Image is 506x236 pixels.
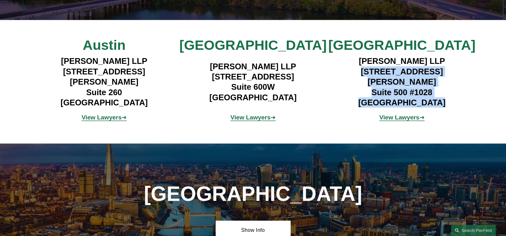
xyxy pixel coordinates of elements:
[141,182,365,206] h1: [GEOGRAPHIC_DATA]
[83,37,125,53] span: Austin
[327,56,476,108] h4: [PERSON_NAME] LLP [STREET_ADDRESS][PERSON_NAME] Suite 500 #1028 [GEOGRAPHIC_DATA]
[230,114,271,121] strong: View Lawyers
[82,114,127,121] a: View Lawyers➔
[82,114,122,121] strong: View Lawyers
[82,114,127,121] span: ➔
[379,114,425,121] a: View Lawyers➔
[379,114,420,121] strong: View Lawyers
[451,225,496,236] a: Search this site
[230,114,276,121] span: ➔
[30,56,179,108] h4: [PERSON_NAME] LLP [STREET_ADDRESS][PERSON_NAME] Suite 260 [GEOGRAPHIC_DATA]
[379,114,425,121] span: ➔
[328,37,475,53] span: [GEOGRAPHIC_DATA]
[179,61,328,103] h4: [PERSON_NAME] LLP [STREET_ADDRESS] Suite 600W [GEOGRAPHIC_DATA]
[179,37,326,53] span: [GEOGRAPHIC_DATA]
[230,114,276,121] a: View Lawyers➔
